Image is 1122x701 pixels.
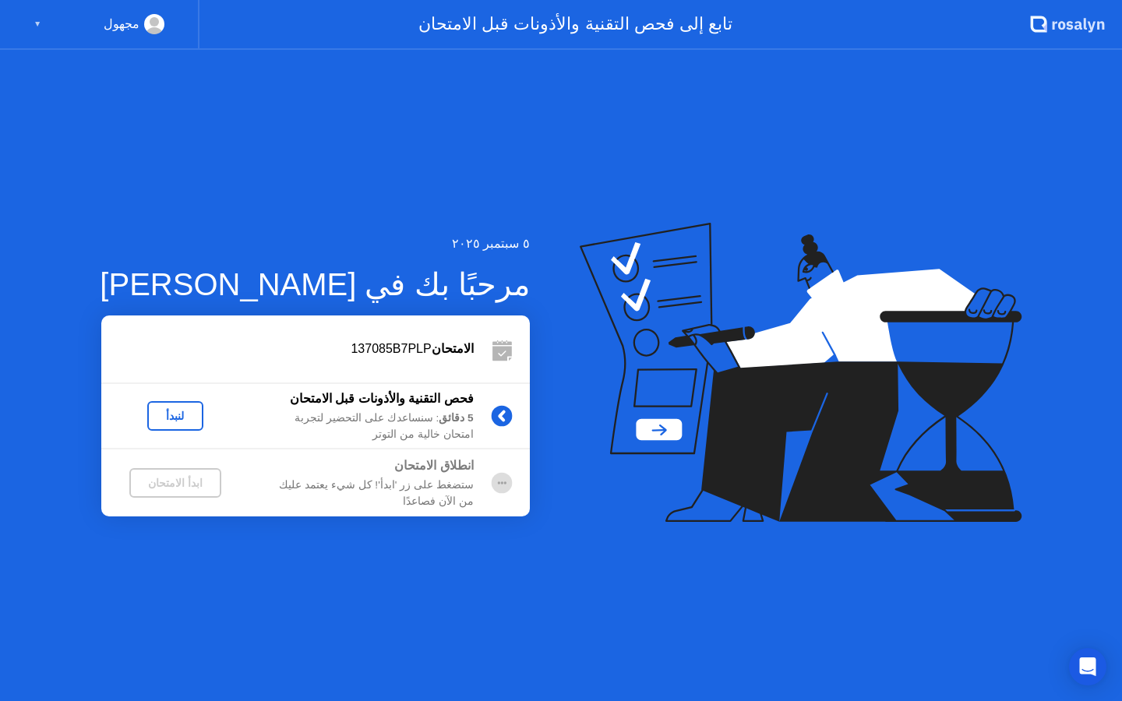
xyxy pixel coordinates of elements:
[34,14,41,34] div: ▼
[432,342,474,355] b: الامتحان
[249,477,474,509] div: ستضغط على زر 'ابدأ'! كل شيء يعتمد عليك من الآن فصاعدًا
[104,14,139,34] div: مجهول
[394,459,473,472] b: انطلاق الامتحان
[147,401,203,431] button: لنبدأ
[290,392,474,405] b: فحص التقنية والأذونات قبل الامتحان
[100,261,529,308] div: مرحبًا بك في [PERSON_NAME]
[249,410,474,442] div: : سنساعدك على التحضير لتجربة امتحان خالية من التوتر
[1069,648,1106,685] div: Open Intercom Messenger
[101,340,474,358] div: 137085B7PLP
[136,477,215,489] div: ابدأ الامتحان
[129,468,221,498] button: ابدأ الامتحان
[153,410,197,422] div: لنبدأ
[439,412,473,424] b: 5 دقائق
[100,234,529,253] div: ٥ سبتمبر ٢٠٢٥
